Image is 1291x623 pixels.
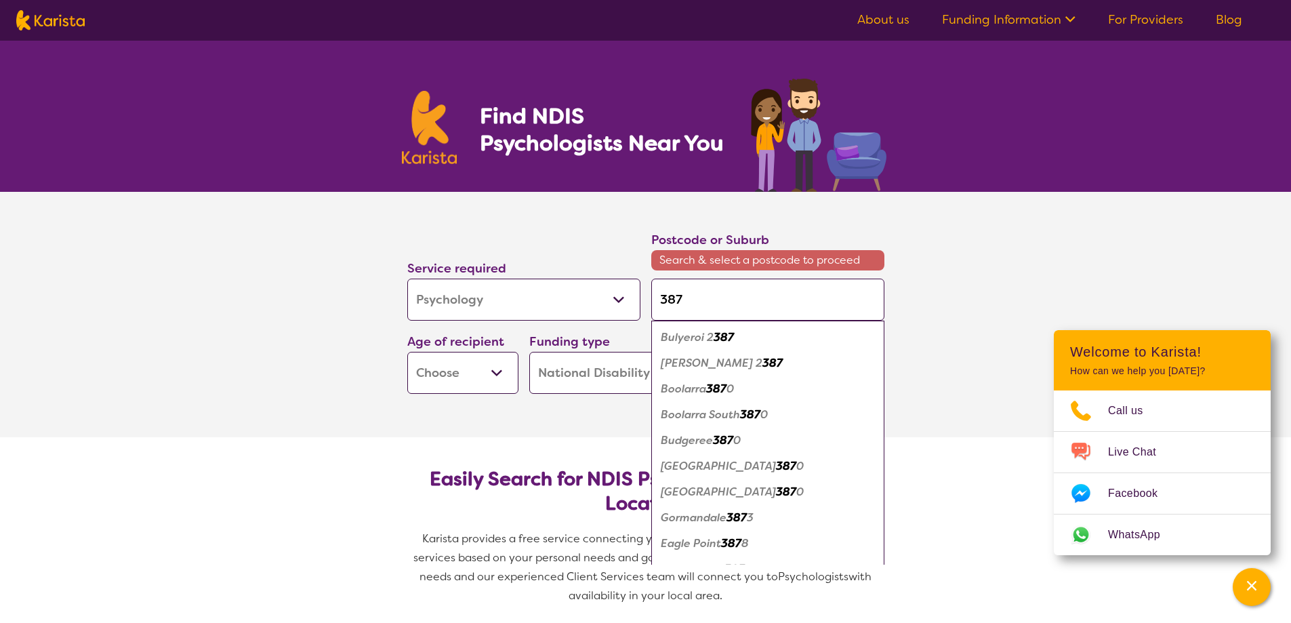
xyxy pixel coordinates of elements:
[796,459,804,473] em: 0
[746,73,890,192] img: psychology
[402,91,457,164] img: Karista logo
[1108,483,1174,504] span: Facebook
[661,407,740,422] em: Boolarra South
[658,325,878,350] div: Bulyeroi 2387
[724,562,745,576] em: 387
[857,12,909,28] a: About us
[1054,330,1271,555] div: Channel Menu
[714,330,734,344] em: 387
[741,536,749,550] em: 8
[661,330,714,344] em: Bulyeroi 2
[658,479,878,505] div: Johnstones Hill 3870
[733,433,741,447] em: 0
[658,531,878,557] div: Eagle Point 3878
[413,531,881,584] span: Karista provides a free service connecting you with Psychologists and other disability services b...
[1054,515,1271,555] a: Web link opens in a new tab.
[661,356,762,370] em: [PERSON_NAME] 2
[658,454,878,479] div: Grand Ridge 3870
[658,557,878,582] div: Bolangum 3387
[407,260,506,277] label: Service required
[661,562,724,576] em: Bolangum 3
[661,510,726,525] em: Gormandale
[658,376,878,402] div: Boolarra 3870
[778,569,848,584] span: Psychologists
[713,433,733,447] em: 387
[740,407,760,422] em: 387
[661,459,776,473] em: [GEOGRAPHIC_DATA]
[661,382,706,396] em: Boolarra
[760,407,768,422] em: 0
[1070,365,1254,377] p: How can we help you [DATE]?
[661,536,721,550] em: Eagle Point
[1216,12,1242,28] a: Blog
[658,505,878,531] div: Gormandale 3873
[407,334,504,350] label: Age of recipient
[1108,525,1176,545] span: WhatsApp
[726,382,734,396] em: 0
[658,402,878,428] div: Boolarra South 3870
[480,102,731,157] h1: Find NDIS Psychologists Near You
[658,428,878,454] div: Budgeree 3870
[942,12,1075,28] a: Funding Information
[661,485,776,499] em: [GEOGRAPHIC_DATA]
[651,232,769,248] label: Postcode or Suburb
[1108,401,1160,421] span: Call us
[16,10,85,31] img: Karista logo
[651,279,884,321] input: Type
[1070,344,1254,360] h2: Welcome to Karista!
[747,510,754,525] em: 3
[796,485,804,499] em: 0
[776,459,796,473] em: 387
[721,536,741,550] em: 387
[762,356,783,370] em: 387
[658,350,878,376] div: Rowena 2387
[418,467,874,516] h2: Easily Search for NDIS Psychologists by Need & Location
[726,510,747,525] em: 387
[529,334,610,350] label: Funding type
[1054,390,1271,555] ul: Choose channel
[706,382,726,396] em: 387
[1233,568,1271,606] button: Channel Menu
[1108,442,1172,462] span: Live Chat
[1108,12,1183,28] a: For Providers
[651,250,884,270] span: Search & select a postcode to proceed
[776,485,796,499] em: 387
[661,433,713,447] em: Budgeree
